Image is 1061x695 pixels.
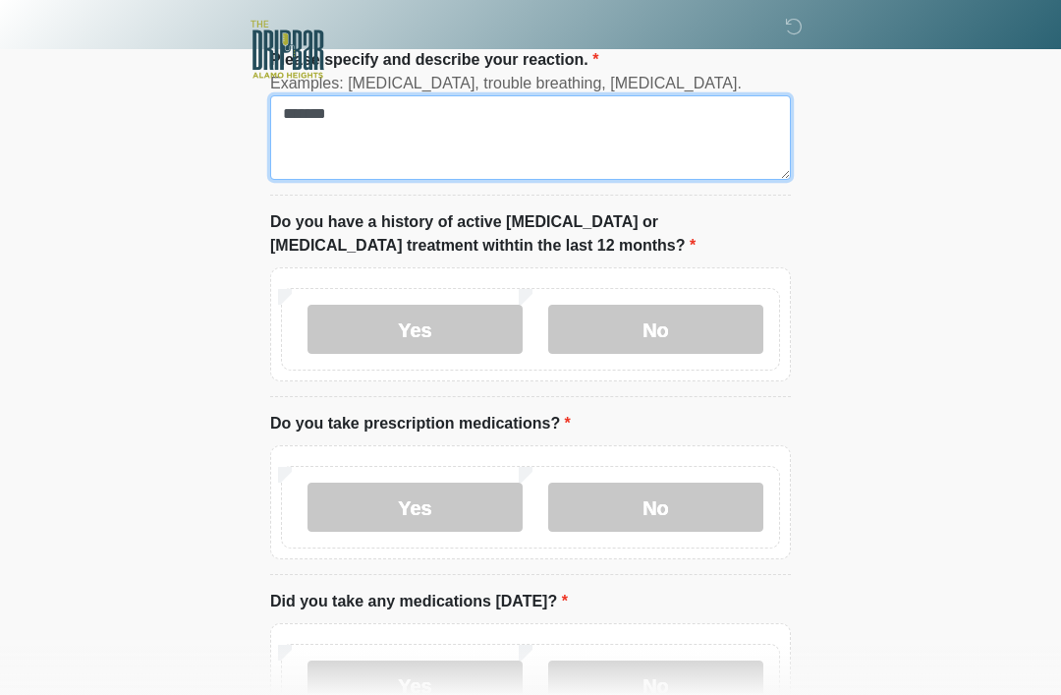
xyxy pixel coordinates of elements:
label: Yes [307,483,523,532]
label: No [548,483,763,532]
label: No [548,305,763,354]
img: The DRIPBaR - Alamo Heights Logo [251,15,324,85]
label: Did you take any medications [DATE]? [270,590,568,613]
label: Yes [307,305,523,354]
label: Do you have a history of active [MEDICAL_DATA] or [MEDICAL_DATA] treatment withtin the last 12 mo... [270,210,791,258]
label: Do you take prescription medications? [270,412,571,435]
